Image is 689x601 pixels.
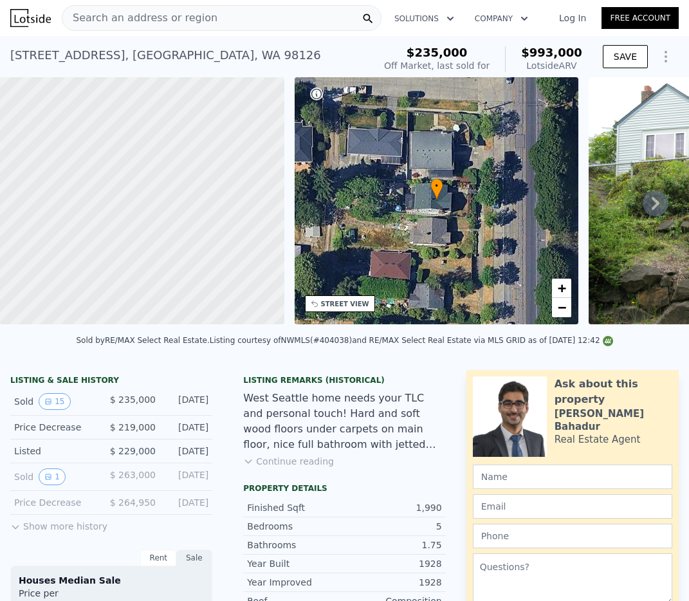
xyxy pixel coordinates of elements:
div: Listing courtesy of NWMLS (#404038) and RE/MAX Select Real Estate via MLS GRID as of [DATE] 12:42 [210,336,613,345]
button: View historical data [39,468,66,485]
div: Price Decrease [14,496,100,509]
div: Listed [14,445,100,458]
span: − [558,299,566,315]
div: Lotside ARV [521,59,582,72]
button: View historical data [39,393,70,410]
div: [DATE] [166,468,208,485]
div: • [430,178,443,201]
div: Bathrooms [247,539,344,551]
div: Houses Median Sale [19,574,204,587]
div: Finished Sqft [247,501,344,514]
button: Continue reading [243,455,334,468]
a: Free Account [602,7,679,29]
div: [STREET_ADDRESS] , [GEOGRAPHIC_DATA] , WA 98126 [10,46,321,64]
span: $ 263,000 [110,470,156,480]
span: • [430,180,443,192]
input: Phone [473,524,672,548]
div: 5 [344,520,441,533]
div: Listing Remarks (Historical) [243,375,445,385]
div: Sale [176,550,212,566]
a: Log In [544,12,602,24]
div: Year Built [247,557,344,570]
span: + [558,280,566,296]
span: $993,000 [521,46,582,59]
input: Email [473,494,672,519]
div: Sold [14,468,100,485]
div: 1.75 [344,539,441,551]
div: Price Decrease [14,421,100,434]
button: Show more history [10,515,107,533]
button: Show Options [653,44,679,69]
div: [DATE] [166,445,208,458]
img: NWMLS Logo [603,336,613,346]
div: 1928 [344,557,441,570]
div: LISTING & SALE HISTORY [10,375,212,388]
div: Bedrooms [247,520,344,533]
span: Search an address or region [62,10,217,26]
div: [PERSON_NAME] Bahadur [555,407,672,433]
div: STREET VIEW [321,299,369,309]
div: Rent [140,550,176,566]
span: $ 229,000 [110,446,156,456]
div: [DATE] [166,496,208,509]
a: Zoom out [552,298,571,317]
div: West Seattle home needs your TLC and personal touch! Hard and soft wood floors under carpets on m... [243,391,445,452]
span: $ 235,000 [110,394,156,405]
div: [DATE] [166,421,208,434]
div: Off Market, last sold for [384,59,490,72]
span: $ 219,000 [110,422,156,432]
span: $235,000 [407,46,468,59]
div: Year Improved [247,576,344,589]
div: Property details [243,483,445,494]
div: 1,990 [344,501,441,514]
div: Ask about this property [555,376,672,407]
div: 1928 [344,576,441,589]
div: Sold by RE/MAX Select Real Estate . [76,336,209,345]
a: Zoom in [552,279,571,298]
span: $ 264,950 [110,497,156,508]
button: Company [464,7,538,30]
input: Name [473,465,672,489]
button: Solutions [384,7,464,30]
div: Real Estate Agent [555,433,641,446]
img: Lotside [10,9,51,27]
div: [DATE] [166,393,208,410]
div: Sold [14,393,100,410]
button: SAVE [603,45,648,68]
